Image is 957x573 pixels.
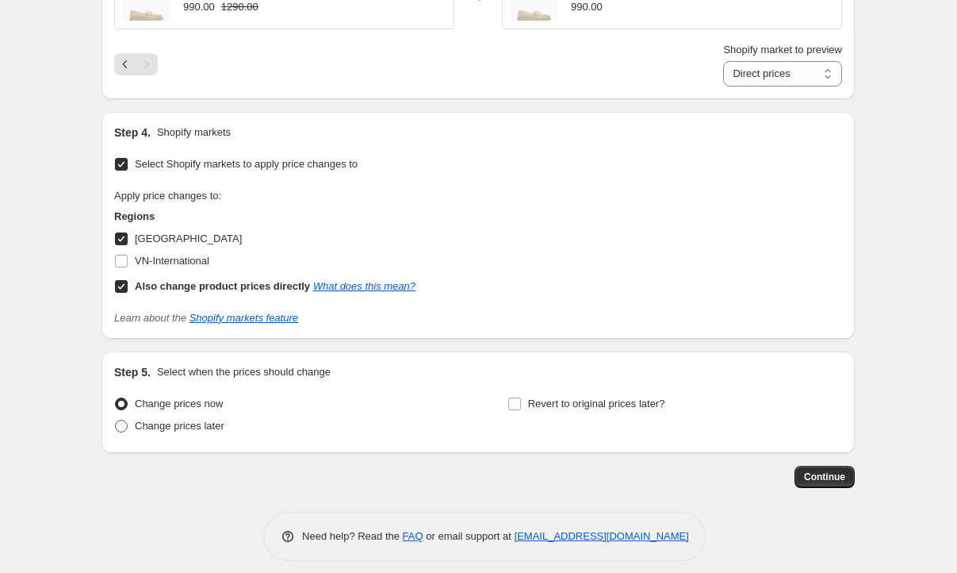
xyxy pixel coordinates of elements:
span: Change prices later [135,420,224,432]
h3: Regions [114,209,415,225]
span: Shopify market to preview [723,44,842,56]
p: Select when the prices should change [157,364,331,380]
span: VN-International [135,255,209,267]
span: Need help? Read the [302,530,403,542]
h2: Step 4. [114,125,151,140]
span: Revert to original prices later? [528,398,665,410]
a: Shopify markets feature [189,312,298,324]
span: [GEOGRAPHIC_DATA] [135,233,242,244]
button: Previous [114,53,136,75]
nav: Pagination [114,53,158,75]
b: Also change product prices directly [135,280,310,292]
span: or email support at [423,530,515,542]
a: What does this mean? [313,280,415,292]
span: Apply price changes to: [114,190,221,202]
p: Shopify markets [157,125,231,140]
span: Select Shopify markets to apply price changes to [135,158,358,170]
button: Continue [794,466,855,488]
i: Learn about the [114,312,298,324]
a: FAQ [403,530,423,542]
h2: Step 5. [114,364,151,380]
span: Continue [804,471,845,483]
span: Change prices now [135,398,223,410]
a: [EMAIL_ADDRESS][DOMAIN_NAME] [515,530,689,542]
